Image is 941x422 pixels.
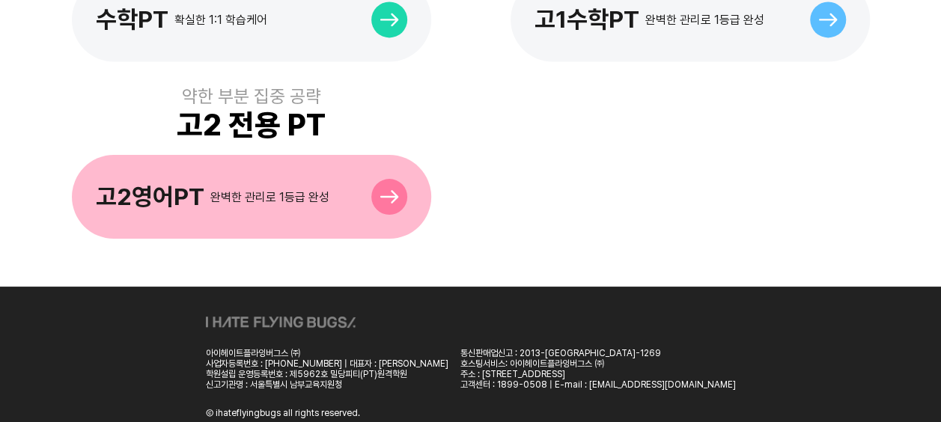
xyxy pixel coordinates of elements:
[206,348,448,358] div: 아이헤이트플라잉버그스 ㈜
[206,408,360,418] div: Ⓒ ihateflyingbugs all rights reserved.
[177,107,326,143] div: 고2 전용 PT
[96,183,204,211] div: 고2영어PT
[535,5,639,34] div: 고1수학PT
[210,190,329,204] div: 완벽한 관리로 1등급 완성
[460,379,736,390] div: 고객센터 : 1899-0508 | E-mail : [EMAIL_ADDRESS][DOMAIN_NAME]
[182,85,321,107] div: 약한 부분 집중 공략
[174,13,267,27] div: 확실한 1:1 학습케어
[206,358,448,369] div: 사업자등록번호 : [PHONE_NUMBER] | 대표자 : [PERSON_NAME]
[460,348,736,358] div: 통신판매업신고 : 2013-[GEOGRAPHIC_DATA]-1269
[206,369,448,379] div: 학원설립 운영등록번호 : 제5962호 밀당피티(PT)원격학원
[645,13,764,27] div: 완벽한 관리로 1등급 완성
[96,5,168,34] div: 수학PT
[206,379,448,390] div: 신고기관명 : 서울특별시 남부교육지원청
[460,358,736,369] div: 호스팅서비스: 아이헤이트플라잉버그스 ㈜
[206,316,356,328] img: ihateflyingbugs
[460,369,736,379] div: 주소 : [STREET_ADDRESS]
